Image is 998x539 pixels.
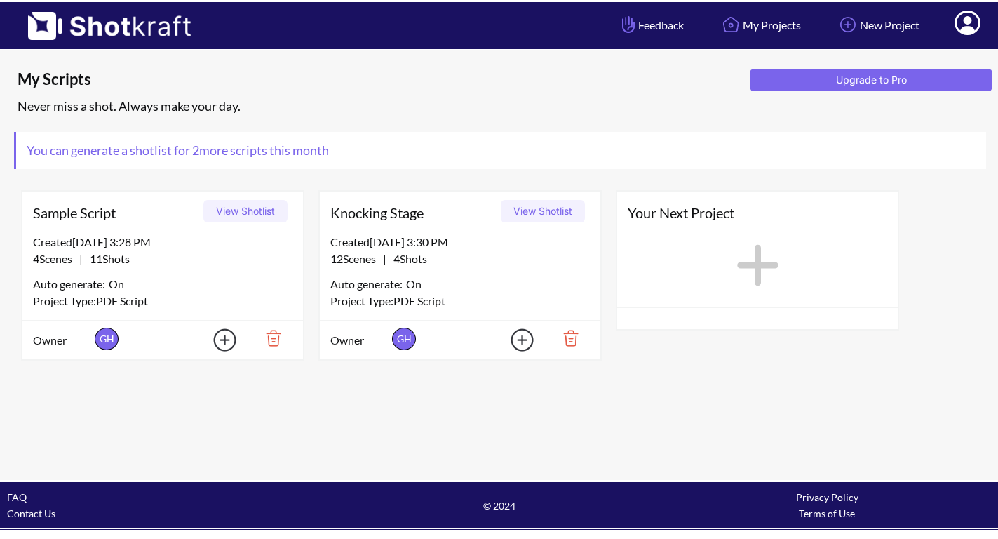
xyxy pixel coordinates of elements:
span: You can generate a shotlist for [16,132,339,169]
span: 4 Scenes [33,252,79,265]
img: Hand Icon [619,13,638,36]
img: Trash Icon [541,326,590,350]
span: Auto generate: [33,276,109,293]
a: New Project [825,6,930,44]
span: Your Next Project [628,202,887,223]
div: Privacy Policy [663,489,991,505]
span: Auto generate: [330,276,406,293]
span: 2 more scripts this month [190,142,329,158]
div: Project Type: PDF Script [33,293,292,310]
span: 4 Shots [386,252,427,265]
a: My Projects [708,6,811,44]
span: Owner [330,332,389,349]
span: Sample Script [33,202,198,223]
div: Project Type: PDF Script [330,293,590,310]
button: View Shotlist [203,200,288,222]
a: FAQ [7,491,27,503]
img: Trash Icon [244,326,292,350]
img: Add Icon [836,13,860,36]
button: Upgrade to Pro [750,69,992,91]
span: Owner [33,332,91,349]
span: © 2024 [335,498,663,514]
span: GH [95,328,119,350]
span: 12 Scenes [330,252,383,265]
div: Terms of Use [663,505,991,521]
span: GH [392,328,416,350]
button: View Shotlist [501,200,585,222]
img: Add Icon [489,324,538,356]
img: Home Icon [719,13,743,36]
span: Knocking Stage [330,202,496,223]
a: Contact Us [7,507,55,519]
span: On [109,276,124,293]
span: | [33,251,130,267]
span: 11 Shots [83,252,130,265]
img: Add Icon [191,324,241,356]
span: On [406,276,422,293]
div: Created [DATE] 3:28 PM [33,234,292,251]
div: Created [DATE] 3:30 PM [330,234,590,251]
span: My Scripts [18,69,745,90]
div: Never miss a shot. Always make your day. [14,95,991,118]
span: Feedback [619,17,684,33]
span: | [330,251,427,267]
